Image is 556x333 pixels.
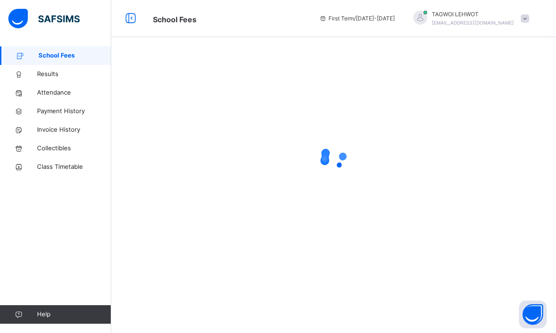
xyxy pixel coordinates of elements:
span: School Fees [153,15,196,24]
span: Help [37,310,111,319]
span: School Fees [38,51,111,60]
span: session/term information [319,14,395,23]
span: [EMAIL_ADDRESS][DOMAIN_NAME] [432,20,514,26]
span: Payment History [37,107,111,116]
span: Collectibles [37,144,111,153]
span: Invoice History [37,125,111,134]
span: Results [37,70,111,79]
span: Attendance [37,88,111,97]
span: Class Timetable [37,162,111,172]
img: safsims [8,9,80,28]
span: TAGWOI LEHWOT [432,10,514,19]
div: TAGWOILEHWOT [404,10,534,27]
button: Open asap [519,301,547,328]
